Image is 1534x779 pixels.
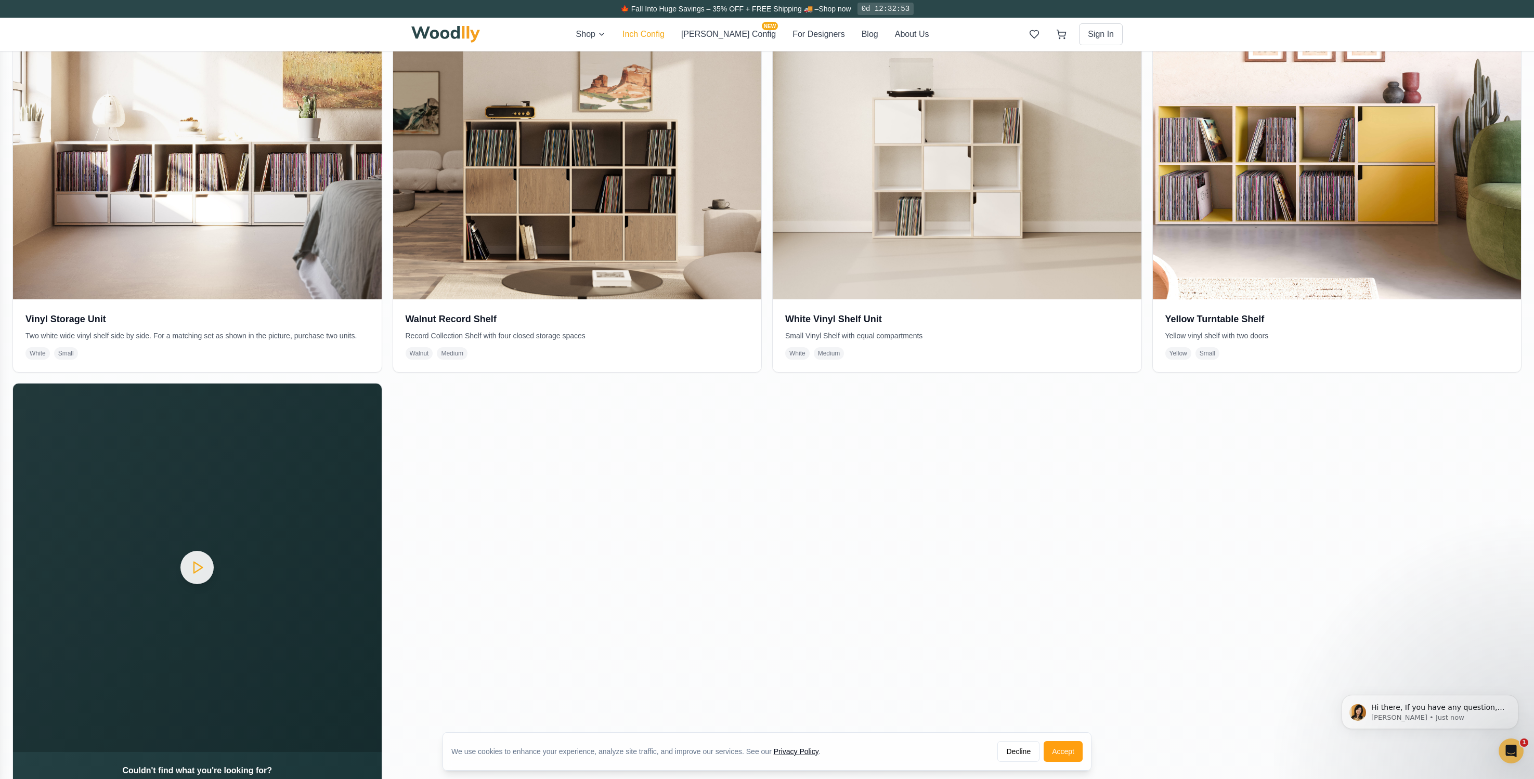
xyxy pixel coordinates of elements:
[411,26,480,43] img: Woodlly
[997,741,1039,762] button: Decline
[437,347,467,360] span: Medium
[785,312,1129,326] h3: White Vinyl Shelf Unit
[406,331,749,341] p: Record Collection Shelf with four closed storage spaces
[818,5,851,13] a: Shop now
[785,347,810,360] span: White
[785,331,1129,341] p: Small Vinyl Shelf with equal compartments
[1326,673,1534,751] iframe: Intercom notifications message
[681,28,776,41] button: [PERSON_NAME] ConfigNEW
[762,22,778,30] span: NEW
[620,5,818,13] span: 🍁 Fall Into Huge Savings – 35% OFF + FREE Shipping 🚚 –
[25,312,369,326] h3: Vinyl Storage Unit
[1499,738,1524,763] iframe: Intercom live chat
[1165,347,1191,360] span: Yellow
[862,28,878,41] button: Blog
[25,347,50,360] span: White
[576,28,606,41] button: Shop
[622,28,665,41] button: Inch Config
[406,347,433,360] span: Walnut
[1044,741,1083,762] button: Accept
[774,747,818,756] a: Privacy Policy
[1195,347,1219,360] span: Small
[1520,738,1528,747] span: 1
[814,347,844,360] span: Medium
[25,331,369,341] p: Two white wide vinyl shelf side by side. For a matching set as shown in the picture, purchase two...
[792,28,844,41] button: For Designers
[451,746,829,757] div: We use cookies to enhance your experience, analyze site traffic, and improve our services. See our .
[54,347,78,360] span: Small
[406,312,749,326] h3: Walnut Record Shelf
[1165,331,1509,341] p: Yellow vinyl shelf with two doors
[857,3,914,15] div: 0d 12:32:53
[1165,312,1509,326] h3: Yellow Turntable Shelf
[895,28,929,41] button: About Us
[1079,23,1123,45] button: Sign In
